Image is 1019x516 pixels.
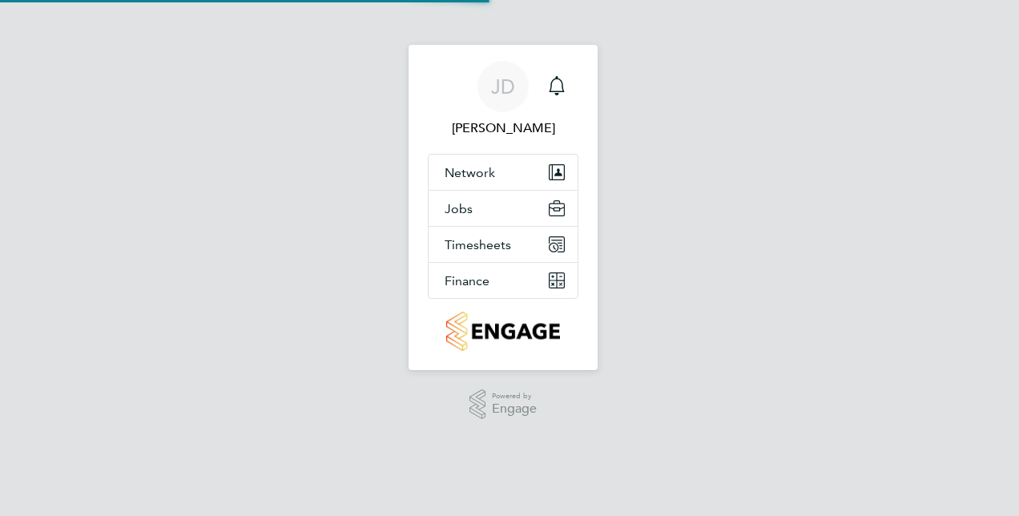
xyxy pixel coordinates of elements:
[429,191,578,226] button: Jobs
[429,155,578,190] button: Network
[428,61,578,138] a: JD[PERSON_NAME]
[469,389,538,420] a: Powered byEngage
[491,76,515,97] span: JD
[492,389,537,403] span: Powered by
[445,273,489,288] span: Finance
[445,201,473,216] span: Jobs
[446,312,559,351] img: countryside-properties-logo-retina.png
[429,263,578,298] button: Finance
[492,402,537,416] span: Engage
[428,312,578,351] a: Go to home page
[428,119,578,138] span: Jenna Deehan
[409,45,598,370] nav: Main navigation
[445,237,511,252] span: Timesheets
[445,165,495,180] span: Network
[429,227,578,262] button: Timesheets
